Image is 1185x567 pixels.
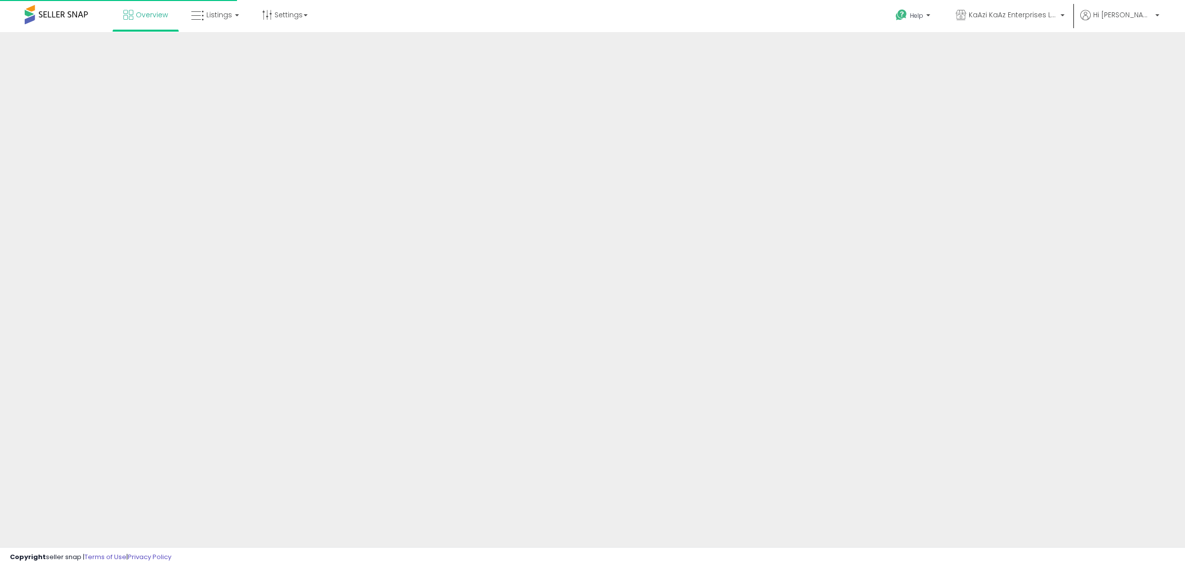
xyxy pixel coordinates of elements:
[136,10,168,20] span: Overview
[206,10,232,20] span: Listings
[888,1,940,32] a: Help
[969,10,1058,20] span: KaAzi KaAz Enterprises LLC
[910,11,923,20] span: Help
[1080,10,1159,32] a: Hi [PERSON_NAME]
[1093,10,1152,20] span: Hi [PERSON_NAME]
[895,9,908,21] i: Get Help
